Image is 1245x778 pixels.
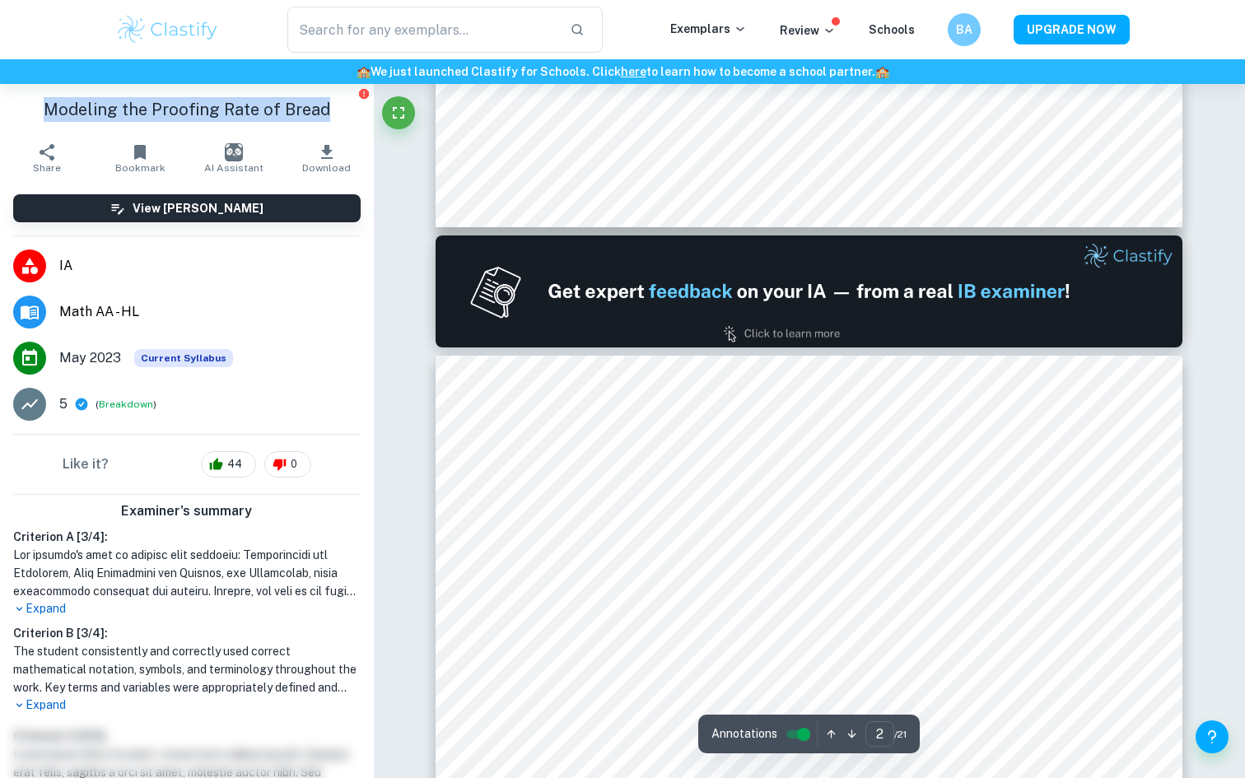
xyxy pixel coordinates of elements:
span: 🏫 [357,65,371,78]
span: 0 [282,456,306,473]
span: IA [59,256,361,276]
button: BA [948,13,981,46]
h6: Like it? [63,454,109,474]
p: 5 [59,394,68,414]
h1: Lor ipsumdo's amet co adipisc elit seddoeiu: Temporincidi utl Etdolorem, Aliq Enimadmini ven Quis... [13,546,361,600]
input: Search for any exemplars... [287,7,557,53]
h6: Criterion B [ 3 / 4 ]: [13,624,361,642]
span: Download [302,162,351,174]
img: Clastify logo [115,13,220,46]
span: Current Syllabus [134,349,233,367]
img: AI Assistant [225,143,243,161]
div: 44 [201,451,256,478]
span: Share [33,162,61,174]
h1: Modeling the Proofing Rate of Bread [13,97,361,122]
button: Help and Feedback [1196,720,1229,753]
span: 🏫 [875,65,889,78]
button: AI Assistant [187,135,280,181]
span: / 21 [894,727,907,742]
button: View [PERSON_NAME] [13,194,361,222]
p: Expand [13,696,361,714]
div: This exemplar is based on the current syllabus. Feel free to refer to it for inspiration/ideas wh... [134,349,233,367]
p: Exemplars [670,20,747,38]
button: Breakdown [99,397,153,412]
span: Annotations [711,725,777,743]
button: UPGRADE NOW [1014,15,1130,44]
h6: Examiner's summary [7,501,367,521]
a: here [621,65,646,78]
button: Download [280,135,373,181]
p: Expand [13,600,361,617]
h6: View [PERSON_NAME] [133,199,263,217]
span: 44 [218,456,251,473]
h1: The student consistently and correctly used correct mathematical notation, symbols, and terminolo... [13,642,361,696]
div: 0 [264,451,311,478]
span: Bookmark [115,162,166,174]
p: Review [780,21,836,40]
span: AI Assistant [204,162,263,174]
button: Bookmark [93,135,186,181]
button: Fullscreen [382,96,415,129]
h6: Criterion A [ 3 / 4 ]: [13,528,361,546]
span: Math AA - HL [59,302,361,322]
h6: BA [955,21,974,39]
img: Ad [436,235,1182,347]
span: ( ) [96,397,156,412]
h6: We just launched Clastify for Schools. Click to learn how to become a school partner. [3,63,1242,81]
a: Schools [869,23,915,36]
button: Report issue [358,87,371,100]
span: May 2023 [59,348,121,368]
